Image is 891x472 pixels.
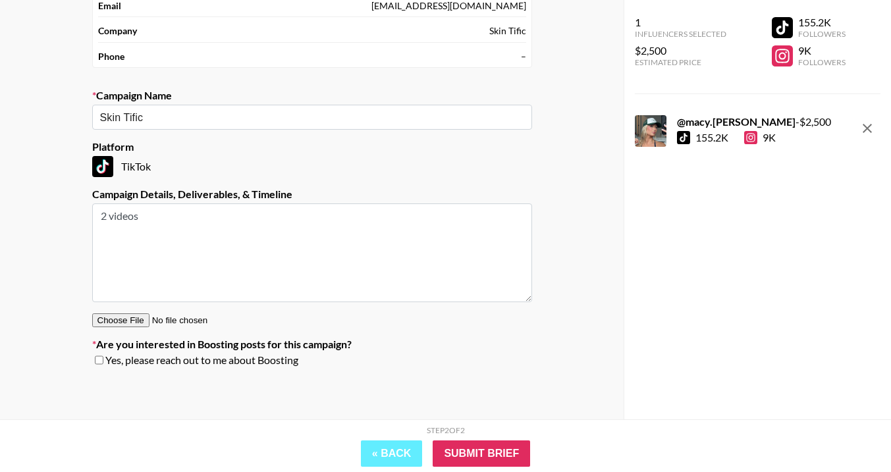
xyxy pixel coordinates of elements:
[677,115,831,128] div: - $ 2,500
[489,25,526,37] div: Skin Tific
[92,140,532,153] label: Platform
[744,131,776,144] div: 9K
[798,57,846,67] div: Followers
[98,51,124,63] strong: Phone
[92,338,532,351] label: Are you interested in Boosting posts for this campaign?
[798,16,846,29] div: 155.2K
[92,89,532,102] label: Campaign Name
[798,44,846,57] div: 9K
[677,115,796,128] strong: @ macy.[PERSON_NAME]
[798,29,846,39] div: Followers
[100,110,506,125] input: Old Town Road - Lil Nas X + Billy Ray Cyrus
[521,51,526,63] div: –
[92,156,532,177] div: TikTok
[92,188,532,201] label: Campaign Details, Deliverables, & Timeline
[695,131,728,144] div: 155.2K
[98,25,137,37] strong: Company
[854,115,880,142] button: remove
[635,44,726,57] div: $2,500
[635,29,726,39] div: Influencers Selected
[427,425,465,435] div: Step 2 of 2
[635,16,726,29] div: 1
[635,57,726,67] div: Estimated Price
[361,440,423,467] button: « Back
[433,440,530,467] input: Submit Brief
[92,156,113,177] img: TikTok
[105,354,298,367] span: Yes, please reach out to me about Boosting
